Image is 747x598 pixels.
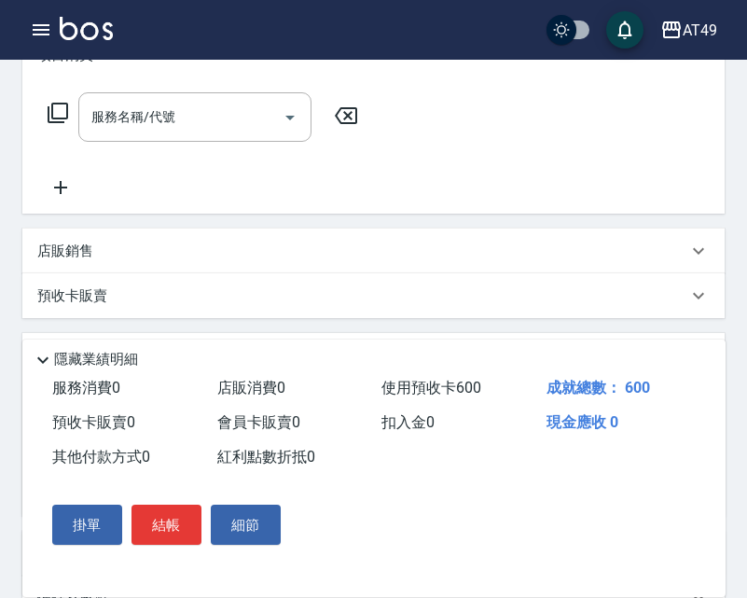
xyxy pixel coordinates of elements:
p: 店販銷售 [37,242,93,261]
font: AT49 [683,21,717,39]
font: 0 [142,448,150,466]
font: 隱藏業績明細 [54,351,138,368]
div: 預收卡販賣 [22,273,725,318]
img: 標識 [60,17,113,40]
button: 節省 [606,11,643,49]
span: 紅利點數折抵 0 [217,448,315,466]
span: 使用預收卡 600 [381,379,481,396]
div: 店販銷售 [22,229,725,273]
button: AT49 [653,11,725,49]
font: 細節 [231,517,260,534]
button: 細節 [211,505,281,545]
font: 600 [625,379,650,396]
font: 其他付款方式 [52,448,142,466]
button: 打開 [275,103,305,132]
button: 結帳 [131,505,201,545]
font: 結帳 [152,517,181,534]
font: 扣入金 [381,413,426,431]
font: 掛單 [73,517,102,534]
span: 預收卡販賣 0 [52,413,135,431]
span: 現金應收 0 [546,413,618,431]
font: 0 [426,413,435,431]
button: 掛單 [52,505,122,545]
p: 預收卡販賣 [37,286,107,306]
div: 使用預收卡x7 [22,333,725,398]
span: 會員卡販賣 0 [217,413,300,431]
span: 服務消費 0 [52,379,120,396]
span: 店販消費 0 [217,379,285,396]
font: 成就總數： [546,379,621,396]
